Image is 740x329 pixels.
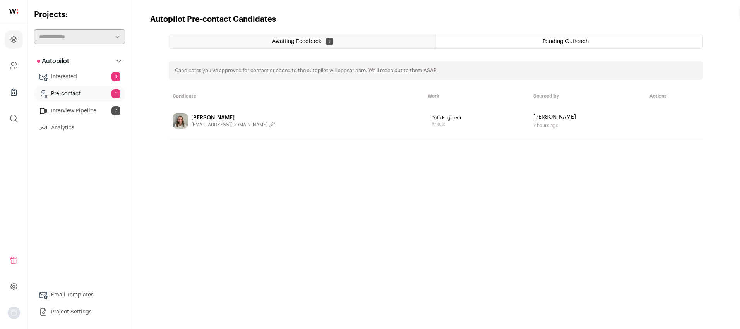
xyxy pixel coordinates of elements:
[34,287,125,303] a: Email Templates
[34,103,125,119] a: Interview Pipeline7
[191,122,267,128] span: [EMAIL_ADDRESS][DOMAIN_NAME]
[34,304,125,320] a: Project Settings
[191,122,275,128] button: [EMAIL_ADDRESS][DOMAIN_NAME]
[646,89,703,103] th: Actions
[432,121,522,127] span: Arketa
[34,69,125,84] a: Interested3
[111,89,120,98] span: 1
[34,53,125,69] button: Autopilot
[111,72,120,81] span: 3
[37,57,69,66] p: Autopilot
[529,103,646,139] td: [PERSON_NAME]
[169,34,436,48] a: Awaiting Feedback 1
[529,89,646,103] th: Sourced by
[533,122,642,129] div: 7 hours ago
[543,39,589,44] span: Pending Outreach
[191,114,275,122] div: [PERSON_NAME]
[169,61,703,80] div: Candidates you've approved for contact or added to the autopilot will appear here. We'll reach ou...
[8,307,20,319] button: Open dropdown
[173,113,188,129] img: 7fe5a33b8b9016a3fe245e99b32a8ae6acdedb8d13af8aeaa0e6d82551940bc5.jpg
[424,89,529,103] th: Work
[5,57,23,75] a: Company and ATS Settings
[34,120,125,136] a: Analytics
[9,9,18,14] img: wellfound-shorthand-0d5821cbd27db2630d0214b213865d53afaa358527fdda9d0ea32b1df1b89c2c.svg
[5,83,23,102] a: Company Lists
[111,106,120,115] span: 7
[272,39,321,44] span: Awaiting Feedback
[8,307,20,319] img: nopic.png
[34,86,125,102] a: Pre-contact1
[150,14,276,25] h1: Autopilot Pre-contact Candidates
[169,89,424,103] th: Candidate
[5,30,23,49] a: Projects
[432,115,522,121] span: Data Engineer
[326,38,333,45] span: 1
[34,9,125,20] h2: Projects:
[173,113,420,129] a: [PERSON_NAME] [EMAIL_ADDRESS][DOMAIN_NAME]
